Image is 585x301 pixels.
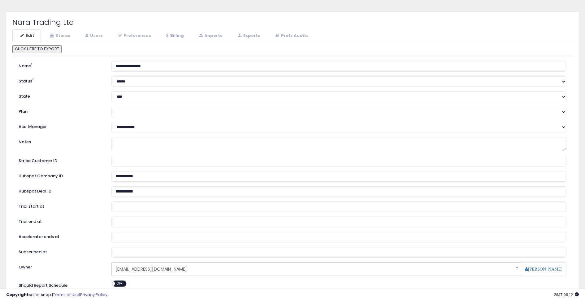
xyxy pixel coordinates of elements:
[230,29,267,42] a: Exports
[14,156,107,164] label: Stripe Customer ID
[191,29,229,42] a: Imports
[14,247,107,255] label: Subscribed at
[12,18,573,26] h2: Nara Trading Ltd
[14,186,107,194] label: Hubspot Deal ID
[267,29,315,42] a: Prefs Audits
[110,29,158,42] a: Preferences
[525,267,562,271] a: [PERSON_NAME]
[14,137,107,145] label: Notes
[14,76,107,84] label: Status
[158,29,190,42] a: Billing
[115,281,125,286] span: OFF
[19,283,67,289] label: Should Report Schedule
[41,29,77,42] a: Stores
[80,292,107,298] a: Privacy Policy
[14,232,107,240] label: Accelerator ends at
[14,171,107,179] label: Hubspot Company ID
[14,122,107,130] label: Acc. Manager
[53,292,79,298] a: Terms of Use
[115,264,509,274] span: [EMAIL_ADDRESS][DOMAIN_NAME]
[6,292,29,298] strong: Copyright
[554,292,579,298] span: 2025-08-17 09:12 GMT
[14,217,107,225] label: Trial end at
[14,201,107,210] label: Trial start at
[14,107,107,115] label: Plan
[14,91,107,100] label: State
[14,61,107,69] label: Name
[19,264,32,270] label: Owner
[6,292,107,298] div: seller snap | |
[12,29,41,42] a: Edit
[12,45,62,53] button: CLICK HERE TO EXPORT
[77,29,109,42] a: Users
